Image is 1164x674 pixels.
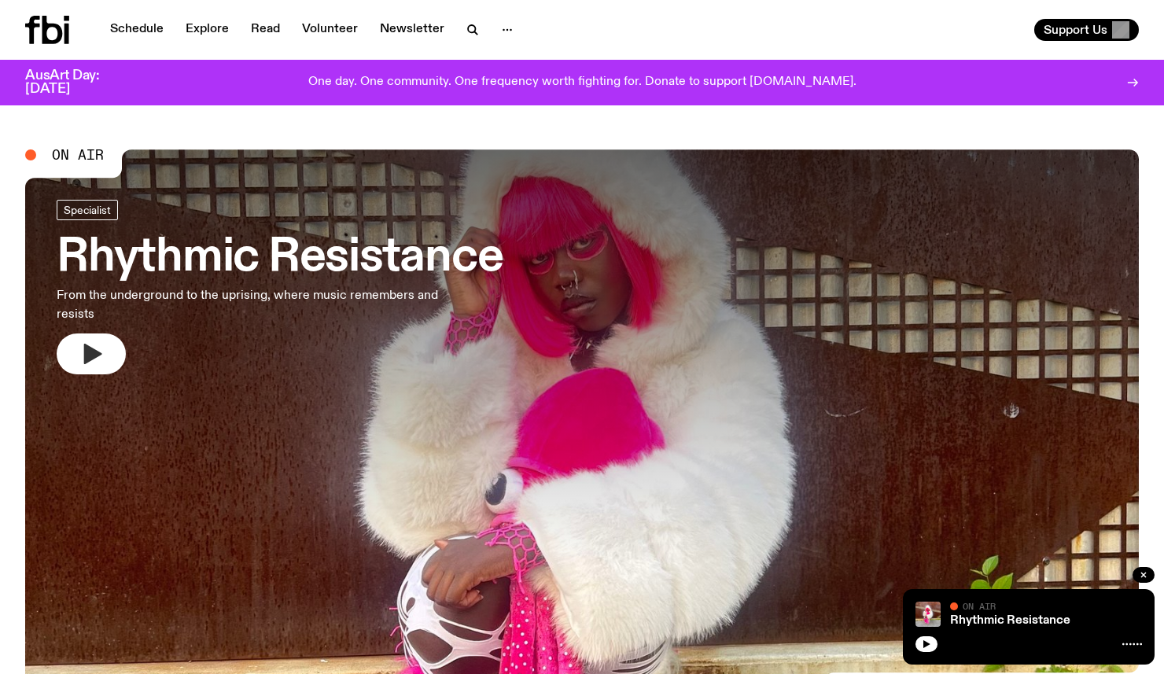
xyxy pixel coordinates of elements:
[101,19,173,41] a: Schedule
[293,19,367,41] a: Volunteer
[57,286,459,324] p: From the underground to the uprising, where music remembers and resists
[25,69,126,96] h3: AusArt Day: [DATE]
[1044,23,1107,37] span: Support Us
[57,236,503,280] h3: Rhythmic Resistance
[308,76,856,90] p: One day. One community. One frequency worth fighting for. Donate to support [DOMAIN_NAME].
[52,148,104,162] span: On Air
[241,19,289,41] a: Read
[176,19,238,41] a: Explore
[64,204,111,215] span: Specialist
[950,614,1070,627] a: Rhythmic Resistance
[963,601,996,611] span: On Air
[57,200,118,220] a: Specialist
[57,200,503,374] a: Rhythmic ResistanceFrom the underground to the uprising, where music remembers and resists
[370,19,454,41] a: Newsletter
[915,602,941,627] img: Attu crouches on gravel in front of a brown wall. They are wearing a white fur coat with a hood, ...
[1034,19,1139,41] button: Support Us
